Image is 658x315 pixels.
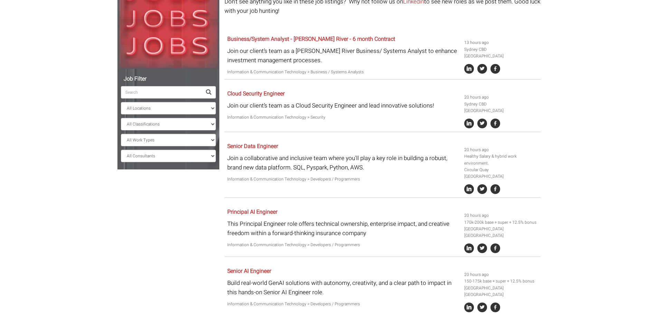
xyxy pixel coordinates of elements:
[227,208,277,216] a: Principal AI Engineer
[464,219,538,226] li: 170k-200k base + super + 12.5% bonus
[464,147,538,153] li: 20 hours ago
[227,219,459,238] p: This Principal Engineer role offers technical ownership, enterprise impact, and creative freedom ...
[227,142,278,150] a: Senior Data Engineer
[227,278,459,297] p: Build real-world GenAI solutions with autonomy, creativity, and a clear path to impact in this ha...
[227,69,459,75] p: Information & Communication Technology > Business / Systems Analysts
[227,242,459,248] p: Information & Communication Technology > Developers / Programmers
[464,101,538,114] li: Sydney CBD [GEOGRAPHIC_DATA]
[464,212,538,219] li: 20 hours ago
[227,46,459,65] p: Join our client’s team as a [PERSON_NAME] River Business/ Systems Analyst to enhance investment m...
[227,154,459,172] p: Join a collaborative and inclusive team where you'll play a key role in building a robust, brand ...
[464,46,538,59] li: Sydney CBD [GEOGRAPHIC_DATA]
[464,94,538,101] li: 20 hours ago
[227,101,459,110] p: Join our client’s team as a Cloud Security Engineer and lead innovative solutions!
[121,76,216,82] h5: Job Filter
[464,153,538,166] li: Healthy Salary & hybrid work environment.
[121,86,202,99] input: Search
[227,176,459,183] p: Information & Communication Technology > Developers / Programmers
[464,285,538,298] li: [GEOGRAPHIC_DATA] [GEOGRAPHIC_DATA]
[464,278,538,285] li: 150-175k base + super + 12.5% bonus
[227,267,271,275] a: Senior AI Engineer
[464,39,538,46] li: 13 hours ago
[227,114,459,121] p: Information & Communication Technology > Security
[464,271,538,278] li: 20 hours ago
[227,35,395,43] a: Business/System Analyst - [PERSON_NAME] River - 6 month Contract
[464,167,538,180] li: Circular Quay [GEOGRAPHIC_DATA]
[227,301,459,307] p: Information & Communication Technology > Developers / Programmers
[227,90,285,98] a: Cloud Security Engineer
[464,226,538,239] li: [GEOGRAPHIC_DATA] [GEOGRAPHIC_DATA]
